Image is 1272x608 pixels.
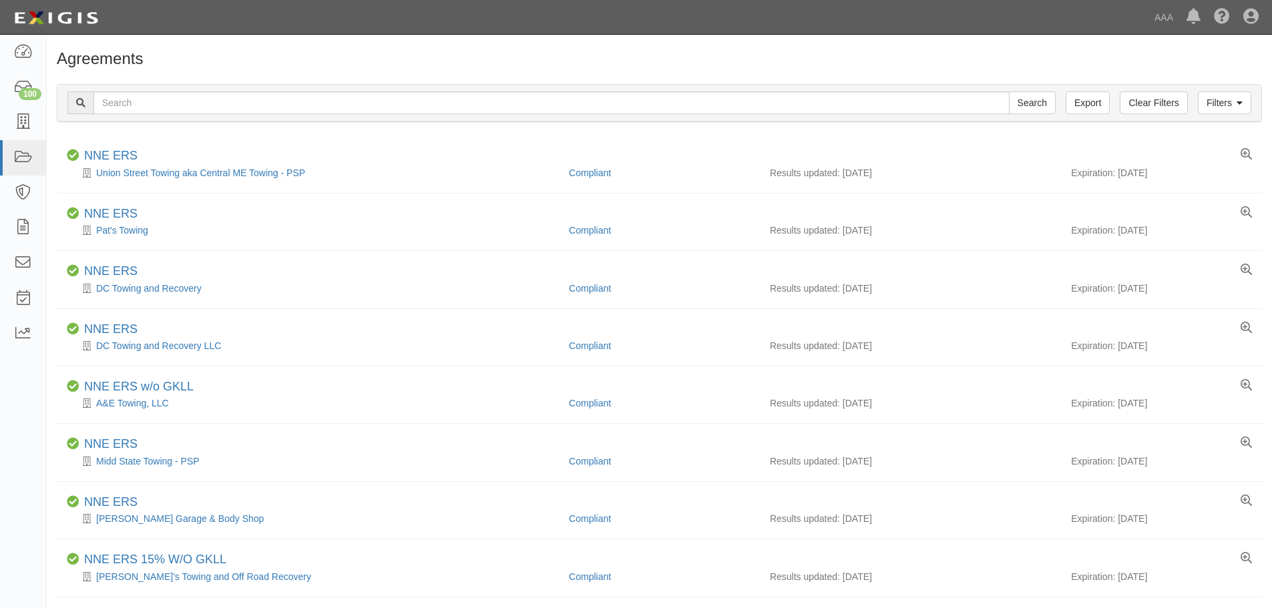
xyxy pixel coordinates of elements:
[84,322,138,337] div: NNE ERS
[93,91,1010,114] input: Search
[84,553,226,566] a: NNE ERS 15% W/O GKLL
[770,454,1051,468] div: Results updated: [DATE]
[67,265,79,277] i: Compliant
[84,437,138,452] div: NNE ERS
[1241,264,1252,276] a: View results summary
[569,168,611,178] a: Compliant
[84,495,138,509] a: NNE ERS
[67,496,79,508] i: Compliant
[1009,91,1056,114] input: Search
[84,322,138,336] a: NNE ERS
[84,207,138,222] div: NNE ERS
[1241,437,1252,449] a: View results summary
[67,149,79,162] i: Compliant
[96,398,169,408] a: A&E Towing, LLC
[1071,570,1252,583] div: Expiration: [DATE]
[569,283,611,294] a: Compliant
[84,149,138,162] a: NNE ERS
[84,380,194,394] div: NNE ERS w/o GKLL
[10,6,102,30] img: logo-5460c22ac91f19d4615b14bd174203de0afe785f0fc80cf4dbbc73dc1793850b.png
[1148,4,1180,31] a: AAA
[770,224,1051,237] div: Results updated: [DATE]
[1071,454,1252,468] div: Expiration: [DATE]
[569,398,611,408] a: Compliant
[84,380,194,393] a: NNE ERS w/o GKLL
[67,224,559,237] div: Pat's Towing
[770,339,1051,352] div: Results updated: [DATE]
[67,380,79,392] i: Compliant
[84,437,138,450] a: NNE ERS
[84,264,138,278] a: NNE ERS
[57,50,1262,67] h1: Agreements
[1066,91,1110,114] a: Export
[96,513,264,524] a: [PERSON_NAME] Garage & Body Shop
[770,396,1051,410] div: Results updated: [DATE]
[19,88,41,100] div: 100
[1071,224,1252,237] div: Expiration: [DATE]
[1071,339,1252,352] div: Expiration: [DATE]
[67,512,559,525] div: Beaulieu's Garage & Body Shop
[1214,9,1230,25] i: Help Center - Complianz
[96,168,305,178] a: Union Street Towing aka Central ME Towing - PSP
[1241,380,1252,392] a: View results summary
[1071,282,1252,295] div: Expiration: [DATE]
[67,553,79,565] i: Compliant
[1071,512,1252,525] div: Expiration: [DATE]
[67,208,79,220] i: Compliant
[67,438,79,450] i: Compliant
[67,282,559,295] div: DC Towing and Recovery
[1120,91,1187,114] a: Clear Filters
[1241,553,1252,565] a: View results summary
[67,570,559,583] div: Critter's Towing and Off Road Recovery
[84,553,226,567] div: NNE ERS 15% W/O GKLL
[1241,495,1252,507] a: View results summary
[1241,149,1252,161] a: View results summary
[67,339,559,352] div: DC Towing and Recovery LLC
[67,396,559,410] div: A&E Towing, LLC
[84,264,138,279] div: NNE ERS
[569,340,611,351] a: Compliant
[569,225,611,236] a: Compliant
[67,166,559,180] div: Union Street Towing aka Central ME Towing - PSP
[96,340,221,351] a: DC Towing and Recovery LLC
[96,571,311,582] a: [PERSON_NAME]'s Towing and Off Road Recovery
[569,456,611,467] a: Compliant
[84,149,138,164] div: NNE ERS
[1241,207,1252,219] a: View results summary
[96,283,202,294] a: DC Towing and Recovery
[96,225,148,236] a: Pat's Towing
[84,495,138,510] div: NNE ERS
[569,571,611,582] a: Compliant
[770,512,1051,525] div: Results updated: [DATE]
[1071,396,1252,410] div: Expiration: [DATE]
[67,323,79,335] i: Compliant
[770,166,1051,180] div: Results updated: [DATE]
[84,207,138,220] a: NNE ERS
[1241,322,1252,334] a: View results summary
[96,456,200,467] a: Midd State Towing - PSP
[770,570,1051,583] div: Results updated: [DATE]
[569,513,611,524] a: Compliant
[770,282,1051,295] div: Results updated: [DATE]
[1198,91,1251,114] a: Filters
[67,454,559,468] div: Midd State Towing - PSP
[1071,166,1252,180] div: Expiration: [DATE]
